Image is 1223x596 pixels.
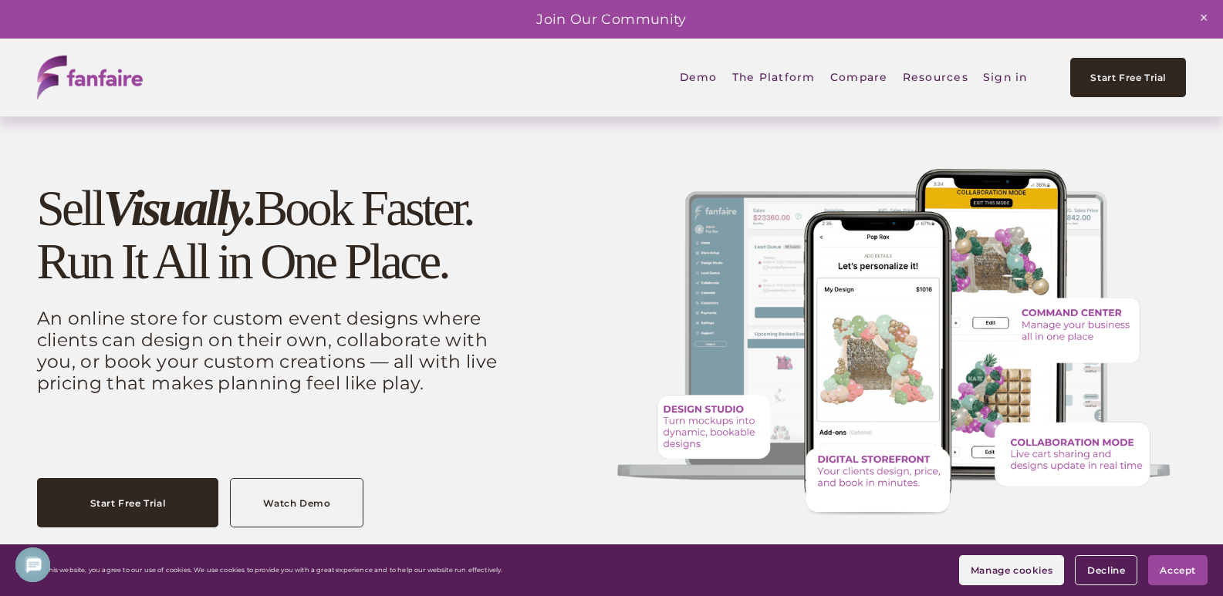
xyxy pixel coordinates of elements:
[903,60,968,94] span: Resources
[230,478,363,527] a: Watch Demo
[959,555,1064,585] button: Manage cookies
[680,59,718,96] a: Demo
[103,180,254,236] em: Visually.
[1160,564,1196,576] span: Accept
[903,59,968,96] a: folder dropdown
[37,308,509,394] p: An online store for custom event designs where clients can design on their own, collaborate with ...
[1087,564,1125,576] span: Decline
[732,60,816,94] span: The Platform
[1075,555,1137,585] button: Decline
[732,59,816,96] a: folder dropdown
[15,567,503,574] p: By using this website, you agree to our use of cookies. We use cookies to provide you with a grea...
[37,478,219,527] a: Start Free Trial
[830,59,888,96] a: Compare
[1148,555,1208,585] button: Accept
[971,564,1052,576] span: Manage cookies
[983,59,1028,96] a: Sign in
[1070,58,1186,97] a: Start Free Trial
[37,182,509,289] h1: Sell Book Faster. Run It All in One Place.
[37,56,144,99] img: fanfaire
